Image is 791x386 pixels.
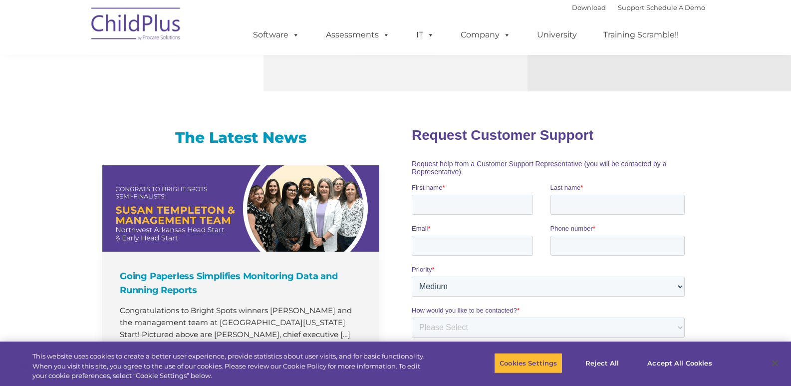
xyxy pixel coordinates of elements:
a: Schedule A Demo [646,3,705,11]
a: IT [406,25,444,45]
button: Reject All [571,353,633,374]
button: Cookies Settings [494,353,562,374]
a: Support [618,3,644,11]
a: Company [451,25,521,45]
div: This website uses cookies to create a better user experience, provide statistics about user visit... [32,352,435,381]
a: Assessments [316,25,400,45]
a: Training Scramble!! [593,25,689,45]
font: | [572,3,705,11]
h4: Going Paperless Simplifies Monitoring Data and Running Reports [120,269,364,297]
a: Software [243,25,309,45]
button: Accept All Cookies [642,353,717,374]
a: University [527,25,587,45]
img: ChildPlus by Procare Solutions [86,0,186,50]
a: Download [572,3,606,11]
h3: The Latest News [102,128,379,148]
p: Congratulations to Bright Spots winners [PERSON_NAME] and the management team at [GEOGRAPHIC_DATA... [120,305,364,341]
button: Close [764,352,786,374]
